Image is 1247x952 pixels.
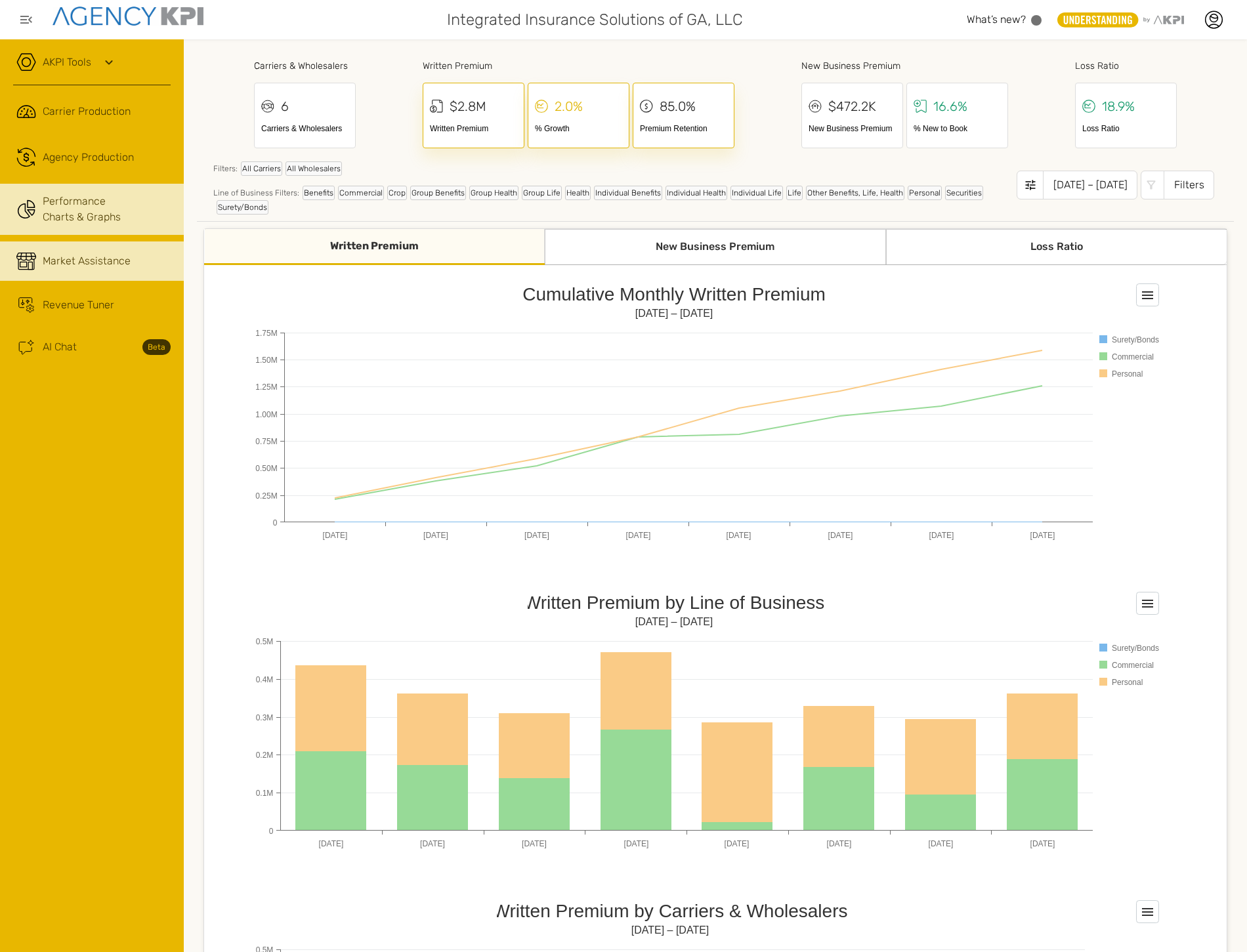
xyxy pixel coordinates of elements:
div: Filters: [213,161,1017,182]
tspan: Written Premium by Carriers & Wholesalers [492,901,847,921]
text: 0.4M [256,675,274,684]
div: Group Life [522,186,562,200]
div: Market Assistance [43,253,131,269]
div: Written Premium [423,59,734,73]
text: [DATE] [1030,531,1055,540]
text: Commercial [1112,352,1154,362]
a: AKPI Tools [43,54,91,70]
div: Personal [908,186,942,200]
div: Other Benefits, Life, Health [806,186,904,200]
div: Agency Production [43,150,134,165]
span: Carrier Production [43,104,131,119]
div: Crop [387,186,407,200]
text: 1.50M [255,356,277,365]
div: Loss Ratio [886,229,1227,265]
div: All Wholesalers [285,161,342,176]
text: [DATE] [626,531,651,540]
div: Commercial [338,186,384,200]
text: 1.75M [255,329,277,338]
strong: Beta [142,339,171,355]
div: Benefits [303,186,335,200]
div: Life [786,186,803,200]
div: Health [565,186,591,200]
text: [DATE] [1030,839,1055,848]
text: Commercial [1112,661,1154,670]
text: [DATE] [624,839,649,848]
text: [DATE] [727,531,751,540]
div: Line of Business Filters: [213,186,1017,215]
text: 0.50M [255,464,277,473]
span: Integrated Insurance Solutions of GA, LLC [447,8,743,31]
div: Securities [945,186,983,200]
text: [DATE] [522,839,547,848]
div: Written Premium [204,229,545,265]
div: Premium Retention [640,123,727,135]
text: 0 [269,827,274,836]
text: [DATE] – [DATE] [635,308,713,319]
div: 2.0% [555,96,583,116]
text: [DATE] [423,531,448,540]
text: [DATE] [725,839,750,848]
text: 0.25M [255,491,277,501]
button: [DATE] – [DATE] [1017,171,1137,199]
div: Group Health [469,186,518,200]
div: Written Premium [430,123,517,135]
text: [DATE] [323,531,348,540]
img: agencykpi-logo-550x69-2d9e3fa8.png [53,7,203,26]
button: Filters [1141,171,1214,199]
text: [DATE] [319,839,344,848]
div: Carriers & Wholesalers [261,123,349,135]
text: [DATE] [524,531,549,540]
text: Personal [1112,369,1143,379]
div: All Carriers [241,161,282,176]
div: Individual Benefits [594,186,662,200]
text: 0.5M [256,637,274,646]
div: New Business Premium [801,59,1008,73]
div: Revenue Tuner [43,297,114,313]
text: [DATE] [827,839,852,848]
text: Written Premium by Line of Business [524,592,825,613]
div: Filters [1164,171,1214,199]
text: Surety/Bonds [1112,335,1159,344]
div: $2.8M [450,96,486,116]
text: 1.00M [255,410,277,419]
div: New Business Premium [809,123,896,135]
text: [DATE] – [DATE] [631,924,709,936]
span: AI Chat [43,339,77,355]
div: Individual Health [666,186,727,200]
div: Surety/Bonds [217,200,268,215]
div: Group Benefits [410,186,466,200]
div: % New to Book [914,123,1001,135]
text: 1.25M [255,383,277,392]
text: [DATE] [929,839,954,848]
div: Carriers & Wholesalers [254,59,356,73]
text: [DATE] – [DATE] [635,616,713,627]
text: 0.3M [256,713,274,722]
div: Loss Ratio [1075,59,1177,73]
text: 0.2M [256,751,274,760]
text: 0 [273,518,278,528]
div: Loss Ratio [1082,123,1170,135]
div: Individual Life [730,186,783,200]
text: Cumulative Monthly Written Premium [522,284,826,304]
div: 6 [281,96,289,116]
div: % Growth [535,123,622,135]
div: 18.9% [1102,96,1135,116]
div: [DATE] – [DATE] [1043,171,1137,199]
div: 16.6% [933,96,967,116]
text: 0.75M [255,437,277,446]
div: 85.0% [660,96,696,116]
text: Personal [1112,678,1143,687]
span: What’s new? [967,13,1026,26]
div: New Business Premium [545,229,885,265]
text: [DATE] [828,531,853,540]
text: [DATE] [420,839,445,848]
text: 0.1M [256,789,274,798]
text: [DATE] [929,531,954,540]
div: $472.2K [828,96,876,116]
text: Surety/Bonds [1112,644,1159,653]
